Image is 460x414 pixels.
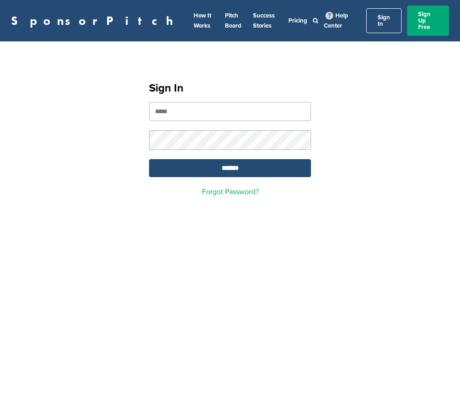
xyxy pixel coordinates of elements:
a: Help Center [324,10,348,31]
h1: Sign In [149,80,311,97]
a: Pricing [288,17,307,24]
a: Sign In [366,8,402,33]
a: Success Stories [253,12,275,29]
a: How It Works [194,12,211,29]
a: Sign Up Free [407,6,449,36]
a: Forgot Password? [202,187,259,196]
a: SponsorPitch [11,15,179,27]
a: Pitch Board [225,12,241,29]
